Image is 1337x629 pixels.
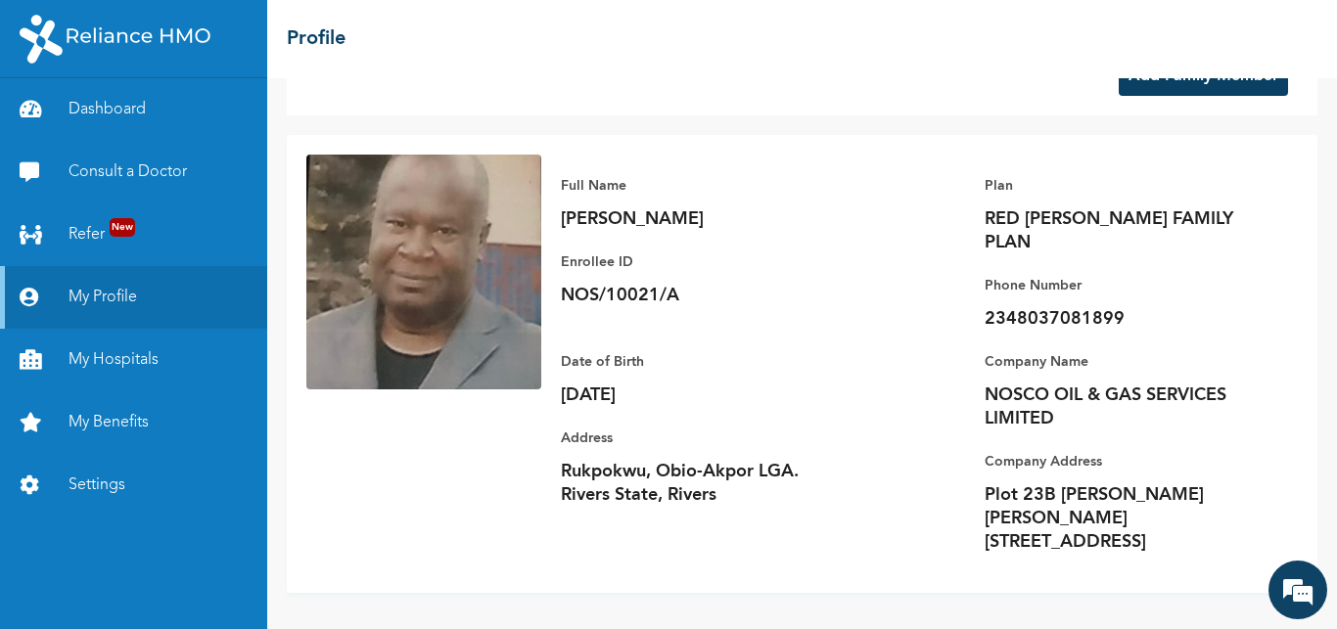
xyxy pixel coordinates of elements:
p: Company Address [985,450,1259,473]
p: Rukpokwu, Obio-Akpor LGA. Rivers State, Rivers [561,460,835,507]
img: d_794563401_company_1708531726252_794563401 [36,98,79,147]
p: RED [PERSON_NAME] FAMILY PLAN [985,207,1259,254]
div: Chat with us now [102,110,329,135]
p: [PERSON_NAME] [561,207,835,231]
p: NOS/10021/A [561,284,835,307]
p: [DATE] [561,383,835,407]
p: Full Name [561,174,835,198]
textarea: Type your message and hit 'Enter' [10,459,373,527]
img: RelianceHMO's Logo [20,15,210,64]
p: Plot 23B [PERSON_NAME] [PERSON_NAME][STREET_ADDRESS] [985,483,1259,554]
span: We're online! [114,208,270,406]
p: 2348037081899 [985,307,1259,331]
div: Minimize live chat window [321,10,368,57]
h2: Profile [287,24,346,54]
p: Company Name [985,350,1259,374]
p: Date of Birth [561,350,835,374]
span: Conversation [10,562,192,575]
p: Enrollee ID [561,250,835,274]
img: Enrollee [306,155,541,389]
div: FAQs [192,527,374,588]
p: Address [561,427,835,450]
p: Plan [985,174,1259,198]
p: NOSCO OIL & GAS SERVICES LIMITED [985,383,1259,430]
span: New [110,218,135,237]
p: Phone Number [985,274,1259,297]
